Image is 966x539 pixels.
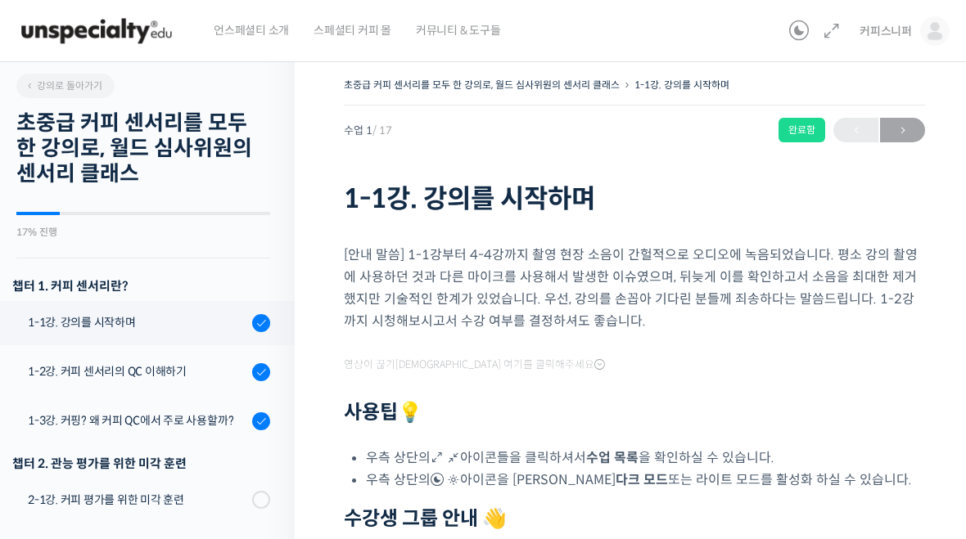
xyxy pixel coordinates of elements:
[344,358,605,371] span: 영상이 끊기[DEMOGRAPHIC_DATA] 여기를 클릭해주세요
[28,411,247,429] div: 1-3강. 커핑? 왜 커피 QC에서 주로 사용할까?
[779,118,825,142] div: 완료함
[16,74,115,98] a: 강의로 돌아가기
[366,469,925,491] li: 우측 상단의 아이콘을 [PERSON_NAME] 또는 라이트 모드를 활성화 하실 수 있습니다.
[344,506,507,531] strong: 수강생 그룹 안내 👋
[634,79,729,91] a: 1-1강. 강의를 시작하며
[16,110,270,187] h2: 초중급 커피 센서리를 모두 한 강의로, 월드 심사위원의 센서리 클래스
[12,275,270,297] h3: 챕터 1. 커피 센서리란?
[366,447,925,469] li: 우측 상단의 아이콘들을 클릭하셔서 을 확인하실 수 있습니다.
[344,183,925,214] h1: 1-1강. 강의를 시작하며
[372,124,392,137] span: / 17
[344,400,422,424] strong: 사용팁
[880,118,925,142] a: 다음→
[344,125,392,136] span: 수업 1
[12,452,270,474] div: 챕터 2. 관능 평가를 위한 미각 훈련
[860,24,912,38] span: 커피스니퍼
[344,244,925,332] p: [안내 말씀] 1-1강부터 4-4강까지 촬영 현장 소음이 간헐적으로 오디오에 녹음되었습니다. 평소 강의 촬영에 사용하던 것과 다른 마이크를 사용해서 발생한 이슈였으며, 뒤늦게...
[880,119,925,141] span: →
[25,79,102,92] span: 강의로 돌아가기
[28,491,247,509] div: 2-1강. 커피 평가를 위한 미각 훈련
[616,471,668,488] b: 다크 모드
[344,79,620,91] a: 초중급 커피 센서리를 모두 한 강의로, 월드 심사위원의 센서리 클래스
[586,449,639,466] b: 수업 목록
[398,400,422,424] strong: 💡
[28,313,247,331] div: 1-1강. 강의를 시작하며
[16,227,270,237] div: 17% 진행
[28,362,247,380] div: 1-2강. 커피 센서리의 QC 이해하기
